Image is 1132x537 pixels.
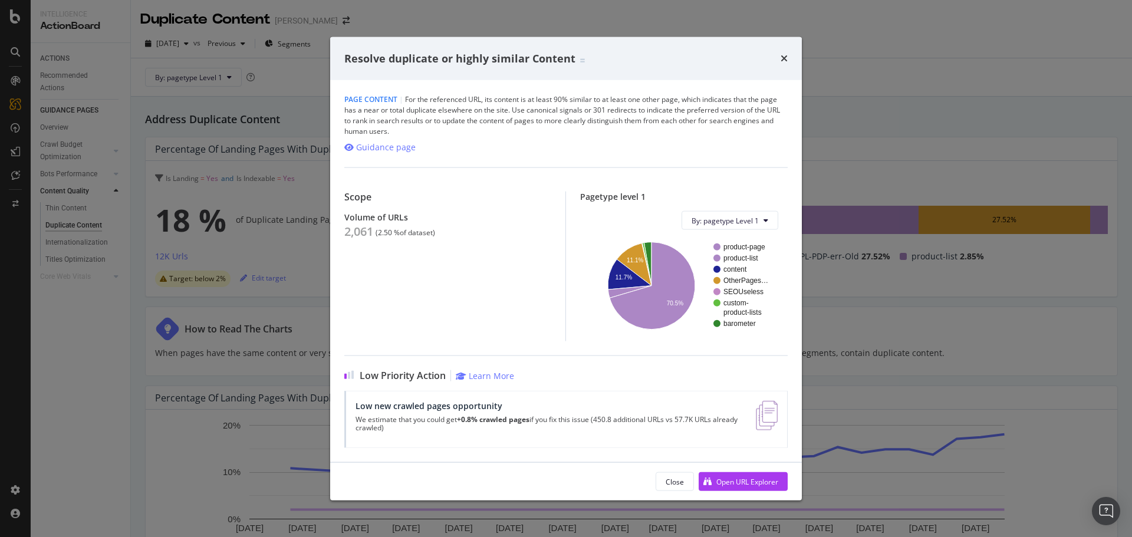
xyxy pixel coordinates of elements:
span: Page Content [344,94,397,104]
div: times [781,51,788,66]
text: SEOUseless [723,288,764,296]
span: Resolve duplicate or highly similar Content [344,51,575,65]
div: ( 2.50 % of dataset ) [376,229,435,237]
span: Low Priority Action [360,370,446,381]
div: modal [330,37,802,500]
text: product-list [723,254,758,262]
svg: A chart. [590,239,778,332]
text: 70.5% [667,300,683,307]
div: Open Intercom Messenger [1092,497,1120,525]
div: Scope [344,192,551,203]
div: Pagetype level 1 [580,192,788,202]
span: | [399,94,403,104]
div: Guidance page [356,141,416,153]
div: For the referenced URL, its content is at least 90% similar to at least one other page, which ind... [344,94,788,137]
img: e5DMFwAAAABJRU5ErkJggg== [756,401,778,430]
text: OtherPages… [723,276,768,285]
img: Equal [580,58,585,62]
text: custom- [723,299,749,307]
div: 2,061 [344,225,373,239]
div: Open URL Explorer [716,476,778,486]
text: content [723,265,747,274]
p: We estimate that you could get if you fix this issue (450.8 additional URLs vs 57.7K URLs already... [356,416,742,432]
div: Learn More [469,370,514,381]
a: Learn More [456,370,514,381]
text: product-lists [723,308,762,317]
text: barometer [723,319,756,328]
button: By: pagetype Level 1 [682,211,778,230]
div: Volume of URLs [344,212,551,222]
button: Close [656,472,694,491]
button: Open URL Explorer [699,472,788,491]
div: Close [666,476,684,486]
text: 11.7% [616,275,632,281]
text: 11.1% [627,257,643,263]
span: By: pagetype Level 1 [692,215,759,225]
strong: +0.8% crawled pages [457,414,529,424]
text: product-page [723,243,765,251]
a: Guidance page [344,141,416,153]
div: Low new crawled pages opportunity [356,401,742,411]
